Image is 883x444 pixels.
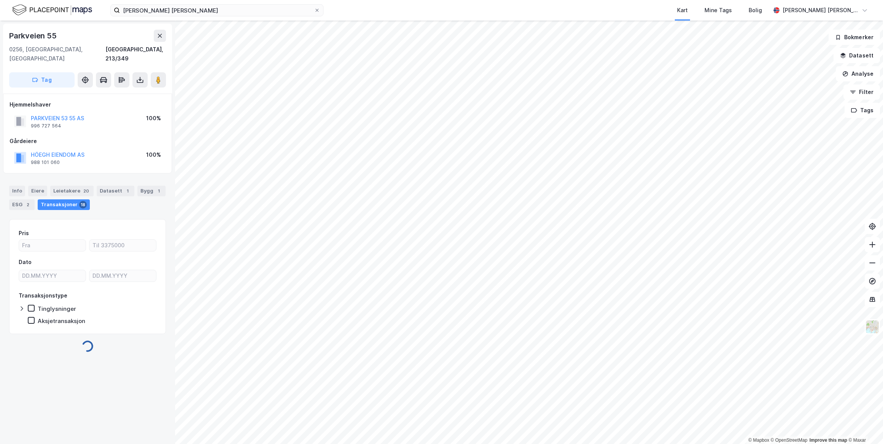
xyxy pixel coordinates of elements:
[31,159,60,166] div: 988 101 060
[137,186,166,196] div: Bygg
[749,6,762,15] div: Bolig
[9,199,35,210] div: ESG
[146,150,161,159] div: 100%
[79,201,87,208] div: 18
[31,123,61,129] div: 996 727 564
[865,320,880,334] img: Z
[843,84,880,100] button: Filter
[81,340,94,352] img: spinner.a6d8c91a73a9ac5275cf975e30b51cfb.svg
[836,66,880,81] button: Analyse
[97,186,134,196] div: Datasett
[704,6,732,15] div: Mine Tags
[89,240,156,251] input: Til 3375000
[12,3,92,17] img: logo.f888ab2527a4732fd821a326f86c7f29.svg
[10,100,166,109] div: Hjemmelshaver
[82,187,91,195] div: 20
[810,438,847,443] a: Improve this map
[9,30,58,42] div: Parkveien 55
[28,186,47,196] div: Eiere
[120,5,314,16] input: Søk på adresse, matrikkel, gårdeiere, leietakere eller personer
[19,229,29,238] div: Pris
[783,6,859,15] div: [PERSON_NAME] [PERSON_NAME]
[9,72,75,88] button: Tag
[38,199,90,210] div: Transaksjoner
[19,291,67,300] div: Transaksjonstype
[124,187,131,195] div: 1
[146,114,161,123] div: 100%
[9,186,25,196] div: Info
[9,45,105,63] div: 0256, [GEOGRAPHIC_DATA], [GEOGRAPHIC_DATA]
[10,137,166,146] div: Gårdeiere
[50,186,94,196] div: Leietakere
[19,270,86,282] input: DD.MM.YYYY
[38,317,85,325] div: Aksjetransaksjon
[748,438,769,443] a: Mapbox
[845,103,880,118] button: Tags
[19,258,32,267] div: Dato
[89,270,156,282] input: DD.MM.YYYY
[155,187,163,195] div: 1
[24,201,32,208] div: 2
[38,305,76,312] div: Tinglysninger
[845,407,883,444] iframe: Chat Widget
[19,240,86,251] input: Fra
[771,438,808,443] a: OpenStreetMap
[834,48,880,63] button: Datasett
[829,30,880,45] button: Bokmerker
[677,6,688,15] div: Kart
[105,45,166,63] div: [GEOGRAPHIC_DATA], 213/349
[845,407,883,444] div: Kontrollprogram for chat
